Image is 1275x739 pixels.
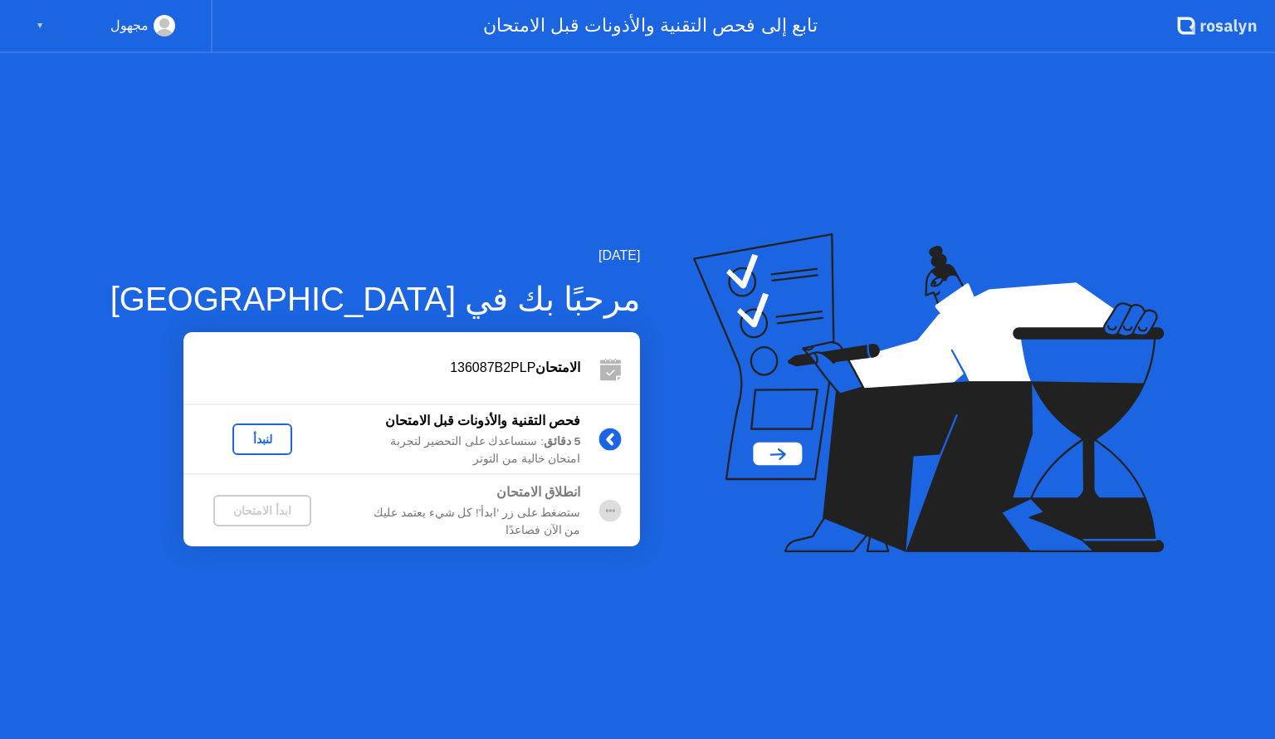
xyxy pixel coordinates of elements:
[496,485,580,499] b: انطلاق الامتحان
[110,274,641,324] div: مرحبًا بك في [GEOGRAPHIC_DATA]
[535,360,580,374] b: الامتحان
[183,358,580,378] div: 136087B2PLP
[341,505,580,539] div: ستضغط على زر 'ابدأ'! كل شيء يعتمد عليك من الآن فصاعدًا
[341,433,580,467] div: : سنساعدك على التحضير لتجربة امتحان خالية من التوتر
[239,433,286,446] div: لنبدأ
[220,504,305,517] div: ابدأ الامتحان
[110,246,641,266] div: [DATE]
[110,15,149,37] div: مجهول
[232,423,292,455] button: لنبدأ
[385,414,581,428] b: فحص التقنية والأذونات قبل الامتحان
[544,435,580,448] b: 5 دقائق
[36,15,44,37] div: ▼
[213,495,311,526] button: ابدأ الامتحان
